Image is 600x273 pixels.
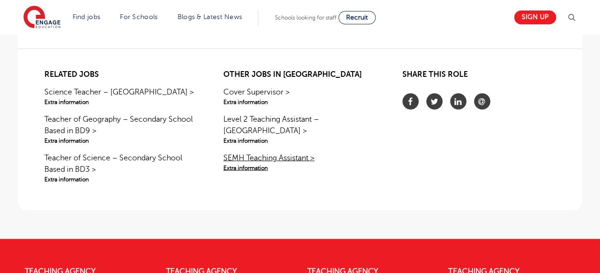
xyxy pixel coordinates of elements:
h2: Related jobs [44,70,198,79]
span: Extra information [223,136,377,145]
a: Teacher of Geography – Secondary School Based in BD9 >Extra information [44,113,198,145]
h2: Share this role [402,70,556,84]
a: Blogs & Latest News [178,13,242,21]
img: Engage Education [23,6,61,30]
a: For Schools [120,13,158,21]
h2: Other jobs in [GEOGRAPHIC_DATA] [223,70,377,79]
a: Level 2 Teaching Assistant – [GEOGRAPHIC_DATA] >Extra information [223,113,377,145]
a: Science Teacher – [GEOGRAPHIC_DATA] >Extra information [44,86,198,106]
span: Extra information [44,97,198,106]
a: Find jobs [73,13,101,21]
span: Extra information [223,97,377,106]
span: Extra information [44,175,198,183]
a: Sign up [514,10,556,24]
span: Recruit [346,14,368,21]
a: Cover Supervisor >Extra information [223,86,377,106]
span: Extra information [223,163,377,172]
span: Extra information [44,136,198,145]
span: Schools looking for staff [275,14,337,21]
a: SEMH Teaching Assistant >Extra information [223,152,377,172]
a: Teacher of Science – Secondary School Based in BD3 >Extra information [44,152,198,183]
a: Recruit [338,11,376,24]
